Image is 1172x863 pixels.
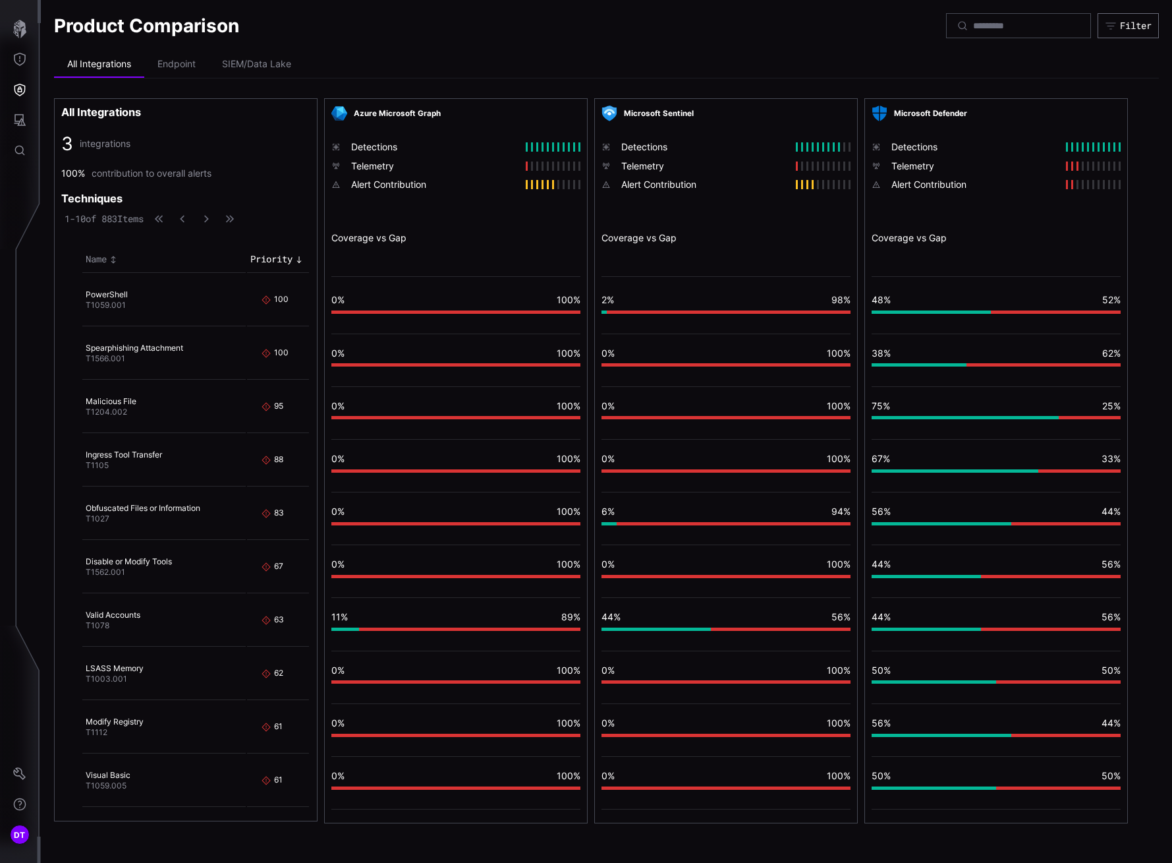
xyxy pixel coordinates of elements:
span: 1 - 10 of 883 Items [65,213,144,225]
span: 50% [1102,665,1121,676]
img: Microsoft Defender [872,105,887,121]
a: Visual Basic [86,770,130,780]
div: 100 [274,294,285,306]
span: 0% [601,558,615,570]
span: T1078 [86,620,109,630]
span: 100% [827,665,851,676]
span: 33% [1102,453,1121,464]
span: 50% [1102,770,1121,781]
div: 67 [274,561,285,573]
div: vulnerable: 67 [872,469,1038,473]
a: Spearphishing Attachment [86,343,183,353]
h3: Techniques [61,192,123,206]
div: vulnerable: 48 [872,311,991,314]
li: All Integrations [54,51,144,78]
span: contribution to overall alerts [92,167,211,179]
a: Ingress Tool Transfer [86,450,162,460]
div: Filter [1120,20,1152,32]
div: Toggle sort direction [250,253,306,265]
img: Microsoft Sentinel [601,105,617,121]
h5: Microsoft Sentinel [624,109,694,119]
span: T1059.001 [86,300,126,310]
div: vulnerable: 56 [872,734,1011,737]
span: DT [14,828,26,842]
div: 95 [274,401,285,413]
span: 67% [872,453,890,464]
button: Last Page [221,212,238,225]
div: 100 [274,347,285,359]
span: T1059.005 [86,781,126,790]
span: 0% [331,294,345,305]
span: 44% [1102,506,1121,517]
li: Endpoint [144,51,209,78]
div: Coverage vs Gap [872,232,1121,244]
span: 89% [561,611,580,622]
div: Detections [891,141,1059,153]
button: First Page [150,212,167,225]
a: LSASS Memory [86,663,144,673]
h3: All Integrations [61,105,310,119]
button: Previous Page [174,212,191,225]
div: 61 [274,721,285,733]
span: 6% [601,506,615,517]
span: 48% [872,294,891,305]
a: Modify Registry [86,717,144,727]
span: 0% [601,665,615,676]
span: 62% [1102,347,1121,359]
span: 0% [601,770,615,781]
span: 100% [827,558,851,570]
span: 100% [827,770,851,781]
img: Microsoft Graph [331,105,347,121]
button: Next Page [198,212,215,225]
span: T1566.001 [86,353,125,363]
span: T1562.001 [86,567,125,577]
a: Malicious File [86,396,136,406]
span: 2% [601,294,614,305]
span: 0% [331,347,345,359]
div: vulnerable: 38 [872,363,966,367]
div: vulnerable: 11 [331,628,359,631]
span: 100% [827,453,851,464]
span: 100% [827,717,851,729]
div: 61 [274,775,285,787]
div: Toggle sort direction [86,253,242,265]
a: Valid Accounts [86,610,140,620]
div: Telemetry [621,160,789,172]
div: 83 [274,508,285,520]
a: Microsoft Defender [894,109,967,119]
span: 100% [557,347,580,359]
span: 38% [872,347,891,359]
div: vulnerable: 44 [872,628,981,631]
div: Detections [621,141,789,153]
div: Alert Contribution [891,179,1059,191]
span: 11% [331,611,348,622]
div: vulnerable: 75 [872,416,1059,419]
a: Azure Microsoft Graph [354,109,441,119]
div: vulnerable: 50 [872,787,996,790]
span: 94% [831,506,851,517]
div: Priority [250,253,293,265]
div: Coverage vs Gap [331,232,580,244]
span: 56% [872,506,891,517]
a: Disable or Modify Tools [86,556,172,566]
span: 100% [557,294,580,305]
span: 0% [601,453,615,464]
div: vulnerable: 2 [601,311,607,314]
span: 100% [827,400,851,411]
span: 56% [831,611,851,622]
span: 0% [601,717,615,729]
div: Alert Contribution [351,179,519,191]
div: Alert Contribution [621,179,789,191]
div: 63 [274,614,285,626]
span: T1003.001 [86,674,127,684]
span: 0% [331,665,345,676]
span: 3 [61,132,73,156]
div: Telemetry [351,160,519,172]
span: 0% [331,717,345,729]
span: integrations [80,138,130,150]
span: 52% [1102,294,1121,305]
div: Detections [351,141,519,153]
span: 44% [601,611,621,622]
a: PowerShell [86,289,128,299]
